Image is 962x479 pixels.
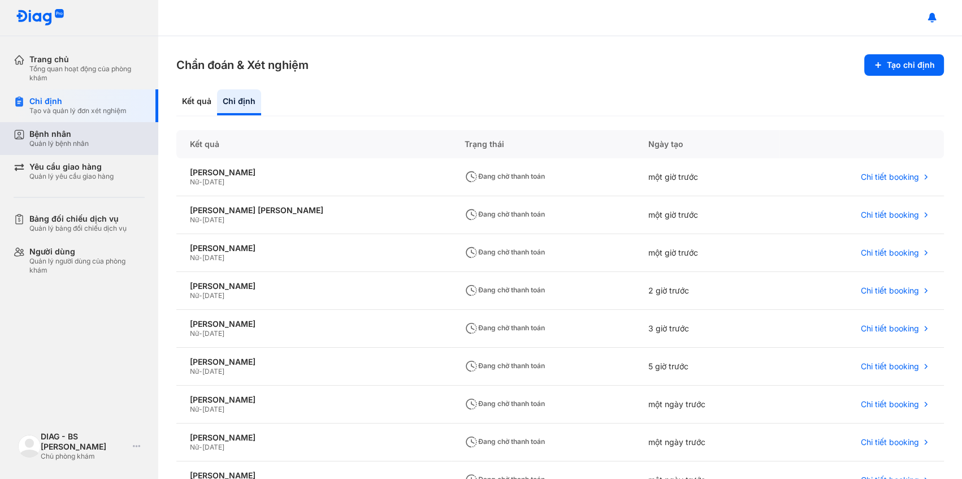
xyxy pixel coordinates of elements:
span: Chi tiết booking [861,172,919,182]
span: Đang chờ thanh toán [465,248,545,256]
img: logo [16,9,64,27]
span: - [199,253,202,262]
span: Nữ [190,405,199,413]
span: Nữ [190,253,199,262]
span: Chi tiết booking [861,323,919,334]
div: Chỉ định [217,89,261,115]
div: [PERSON_NAME] [PERSON_NAME] [190,205,437,215]
span: [DATE] [202,329,224,338]
span: - [199,291,202,300]
div: Chủ phòng khám [41,452,128,461]
div: một giờ trước [635,196,779,234]
div: 3 giờ trước [635,310,779,348]
span: Nữ [190,215,199,224]
span: Đang chờ thanh toán [465,399,545,408]
span: Nữ [190,443,199,451]
div: Quản lý yêu cầu giao hàng [29,172,114,181]
div: Chỉ định [29,96,127,106]
div: Quản lý người dùng của phòng khám [29,257,145,275]
span: - [199,178,202,186]
h3: Chẩn đoán & Xét nghiệm [176,57,309,73]
div: Tạo và quản lý đơn xét nghiệm [29,106,127,115]
span: Chi tiết booking [861,248,919,258]
div: Trạng thái [451,130,635,158]
span: Chi tiết booking [861,399,919,409]
div: Người dùng [29,247,145,257]
span: Chi tiết booking [861,437,919,447]
span: Nữ [190,329,199,338]
div: [PERSON_NAME] [190,433,437,443]
span: [DATE] [202,253,224,262]
div: DIAG - BS [PERSON_NAME] [41,431,128,452]
span: [DATE] [202,215,224,224]
div: 2 giờ trước [635,272,779,310]
div: Quản lý bệnh nhân [29,139,89,148]
div: Yêu cầu giao hàng [29,162,114,172]
span: Đang chờ thanh toán [465,361,545,370]
span: - [199,405,202,413]
div: [PERSON_NAME] [190,395,437,405]
span: - [199,215,202,224]
span: - [199,329,202,338]
div: [PERSON_NAME] [190,319,437,329]
span: Đang chờ thanh toán [465,210,545,218]
div: Bệnh nhân [29,129,89,139]
div: Kết quả [176,89,217,115]
span: [DATE] [202,367,224,376]
div: Trang chủ [29,54,145,64]
span: Nữ [190,291,199,300]
div: 5 giờ trước [635,348,779,386]
span: Chi tiết booking [861,361,919,372]
span: [DATE] [202,443,224,451]
div: Ngày tạo [635,130,779,158]
span: Nữ [190,367,199,376]
img: logo [18,435,41,458]
span: Nữ [190,178,199,186]
span: Chi tiết booking [861,286,919,296]
span: [DATE] [202,178,224,186]
span: Chi tiết booking [861,210,919,220]
div: Bảng đối chiếu dịch vụ [29,214,127,224]
span: [DATE] [202,405,224,413]
span: Đang chờ thanh toán [465,437,545,446]
div: một giờ trước [635,158,779,196]
div: [PERSON_NAME] [190,167,437,178]
div: một giờ trước [635,234,779,272]
div: [PERSON_NAME] [190,243,437,253]
div: Quản lý bảng đối chiếu dịch vụ [29,224,127,233]
span: [DATE] [202,291,224,300]
div: một ngày trước [635,386,779,424]
span: Đang chờ thanh toán [465,323,545,332]
span: Đang chờ thanh toán [465,286,545,294]
div: [PERSON_NAME] [190,281,437,291]
div: Kết quả [176,130,451,158]
button: Tạo chỉ định [864,54,944,76]
span: Đang chờ thanh toán [465,172,545,180]
div: một ngày trước [635,424,779,461]
span: - [199,367,202,376]
span: - [199,443,202,451]
div: Tổng quan hoạt động của phòng khám [29,64,145,83]
div: [PERSON_NAME] [190,357,437,367]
